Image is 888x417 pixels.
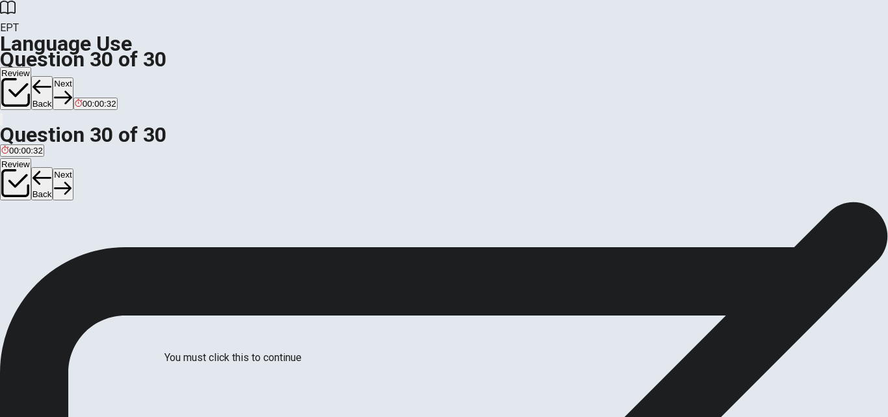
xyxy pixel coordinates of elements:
span: 00:00:32 [83,99,116,109]
span: 00:00:32 [9,146,43,155]
button: Back [31,167,53,201]
button: Next [53,77,73,109]
div: You must click this to continue [164,350,302,366]
button: Next [53,168,73,200]
button: Back [31,76,53,110]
